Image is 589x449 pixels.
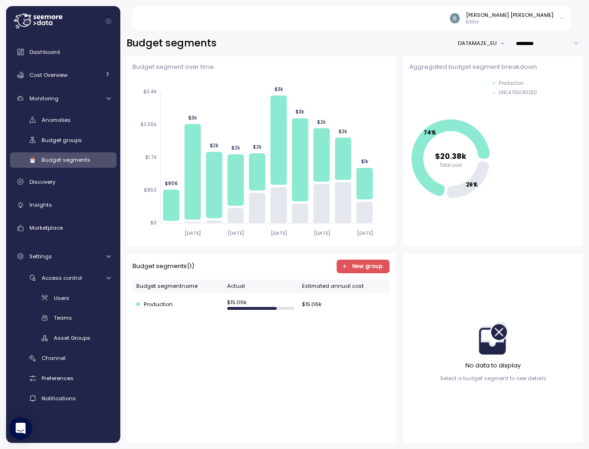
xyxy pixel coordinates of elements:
[188,115,197,121] tspan: $3k
[184,230,201,236] tspan: [DATE]
[29,201,52,209] span: Insights
[29,48,60,56] span: Dashboard
[144,187,157,194] tspan: $850
[440,374,546,382] p: Select a budget segment to see details
[10,66,117,84] a: Cost Overview
[271,230,287,236] tspan: [DATE]
[10,247,117,266] a: Settings
[440,163,462,169] tspan: Total cost
[29,178,55,186] span: Discovery
[29,253,52,260] span: Settings
[10,290,117,306] a: Users
[133,62,390,72] p: Budget segment over time
[54,314,72,322] span: Teams
[10,351,117,366] a: Channel
[54,294,69,302] span: Users
[409,62,577,72] p: Aggregated budget segment breakdown
[9,417,32,440] div: Open Intercom Messenger
[356,230,373,236] tspan: [DATE]
[10,43,117,61] a: Dashboard
[314,230,330,236] tspan: [DATE]
[337,260,390,273] button: New group
[10,310,117,326] a: Teams
[352,260,383,273] span: New group
[466,11,553,19] div: [PERSON_NAME] [PERSON_NAME]
[140,122,157,128] tspan: $2.55k
[435,150,467,161] tspan: $20.38k
[223,279,298,293] th: Actual
[126,37,217,50] h2: Budget segments
[499,90,537,96] div: UNCATEGORIZED
[223,293,298,316] td: $ 15.06k
[339,128,347,135] tspan: $2k
[295,109,304,115] tspan: $3k
[54,334,90,342] span: Asset Groups
[42,116,71,124] span: Anomalies
[252,144,261,150] tspan: $2k
[10,195,117,214] a: Insights
[42,156,90,164] span: Budget segments
[42,354,66,362] span: Channel
[302,299,386,310] div: $ 15.06k
[361,158,368,165] tspan: $1k
[29,95,59,102] span: Monitoring
[210,143,219,149] tspan: $2k
[150,220,157,226] tspan: $0
[10,132,117,148] a: Budget groups
[465,361,521,370] p: No data to display
[42,274,82,282] span: Access control
[317,119,326,125] tspan: $2k
[458,37,510,50] button: DATAMAZE_EU
[164,180,177,187] tspan: $806
[10,112,117,127] a: Anomalies
[466,19,553,25] p: Editor
[10,330,117,346] a: Asset Groups
[10,270,117,285] a: Access control
[143,89,157,95] tspan: $3.4k
[450,13,460,23] img: ACg8ocJyWE6xOp1B6yfOOo1RrzZBXz9fCX43NtCsscuvf8X-nP99eg=s96-c
[42,374,74,382] span: Preferences
[42,395,76,402] span: Notifications
[29,71,67,79] span: Cost Overview
[103,18,114,25] button: Collapse navigation
[10,89,117,108] a: Monitoring
[10,371,117,386] a: Preferences
[136,300,220,309] div: Production
[29,224,63,232] span: Marketplace
[274,86,283,92] tspan: $3k
[42,136,82,144] span: Budget groups
[499,80,524,87] div: Production
[10,172,117,191] a: Discovery
[10,219,117,238] a: Marketplace
[228,230,244,236] tspan: [DATE]
[10,152,117,168] a: Budget segments
[145,155,157,161] tspan: $1.7k
[133,279,223,293] th: Budget segment name
[298,279,390,293] th: Estimated annual cost
[231,145,240,151] tspan: $2k
[10,391,117,406] a: Notifications
[133,262,194,271] p: Budget segments ( 1 )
